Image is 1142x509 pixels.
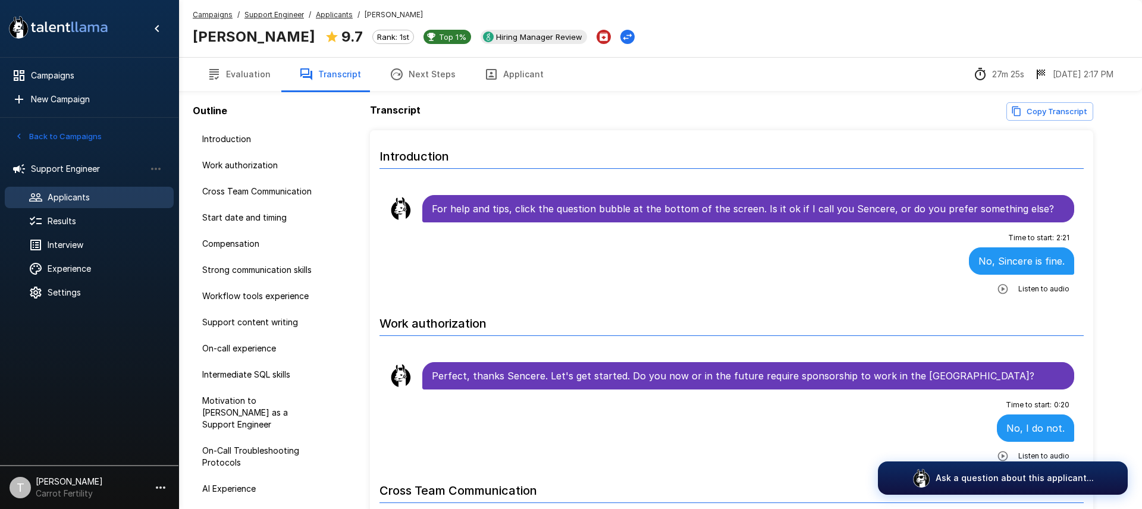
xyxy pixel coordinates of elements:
[193,364,331,385] div: Intermediate SQL skills
[992,68,1024,80] p: 27m 25s
[434,32,471,42] span: Top 1%
[978,254,1065,268] p: No, Sincere is fine.
[202,343,321,354] span: On-call experience
[202,159,321,171] span: Work authorization
[202,133,321,145] span: Introduction
[193,28,315,45] b: [PERSON_NAME]
[193,285,331,307] div: Workflow tools experience
[1006,102,1093,121] button: Copy transcript
[389,364,413,388] img: llama_clean.png
[1006,399,1052,411] span: Time to start :
[481,30,587,44] div: View profile in Greenhouse
[370,104,421,116] b: Transcript
[316,10,353,19] u: Applicants
[202,264,321,276] span: Strong communication skills
[379,472,1084,503] h6: Cross Team Communication
[202,290,321,302] span: Workflow tools experience
[597,30,611,44] button: Archive Applicant
[379,304,1084,336] h6: Work authorization
[202,212,321,224] span: Start date and timing
[237,9,240,21] span: /
[193,390,331,435] div: Motivation to [PERSON_NAME] as a Support Engineer
[491,32,587,42] span: Hiring Manager Review
[285,58,375,91] button: Transcript
[483,32,494,42] img: greenhouse_logo.jpeg
[193,128,331,150] div: Introduction
[193,440,331,473] div: On-Call Troubleshooting Protocols
[936,472,1094,484] p: Ask a question about this applicant...
[379,137,1084,169] h6: Introduction
[193,478,331,499] div: AI Experience
[373,32,413,42] span: Rank: 1st
[973,67,1024,81] div: The time between starting and completing the interview
[1008,232,1054,244] span: Time to start :
[202,445,321,469] span: On-Call Troubleshooting Protocols
[193,312,331,333] div: Support content writing
[193,233,331,254] div: Compensation
[193,259,331,281] div: Strong communication skills
[202,395,321,431] span: Motivation to [PERSON_NAME] as a Support Engineer
[1018,283,1069,295] span: Listen to audio
[1006,421,1065,435] p: No, I do not.
[1054,399,1069,411] span: 0 : 20
[375,58,470,91] button: Next Steps
[193,155,331,176] div: Work authorization
[193,207,331,228] div: Start date and timing
[244,10,304,19] u: Support Engineer
[193,181,331,202] div: Cross Team Communication
[1056,232,1069,244] span: 2 : 21
[202,483,321,495] span: AI Experience
[620,30,635,44] button: Change Stage
[202,186,321,197] span: Cross Team Communication
[193,338,331,359] div: On-call experience
[341,28,363,45] b: 9.7
[1034,67,1113,81] div: The date and time when the interview was completed
[193,105,227,117] b: Outline
[365,9,423,21] span: [PERSON_NAME]
[309,9,311,21] span: /
[1018,450,1069,462] span: Listen to audio
[1053,68,1113,80] p: [DATE] 2:17 PM
[389,197,413,221] img: llama_clean.png
[912,469,931,488] img: logo_glasses@2x.png
[193,58,285,91] button: Evaluation
[432,202,1065,216] p: For help and tips, click the question bubble at the bottom of the screen. Is it ok if I call you ...
[878,461,1128,495] button: Ask a question about this applicant...
[432,369,1065,383] p: Perfect, thanks Sencere. Let's get started. Do you now or in the future require sponsorship to wo...
[202,316,321,328] span: Support content writing
[193,10,233,19] u: Campaigns
[202,238,321,250] span: Compensation
[357,9,360,21] span: /
[202,369,321,381] span: Intermediate SQL skills
[470,58,558,91] button: Applicant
